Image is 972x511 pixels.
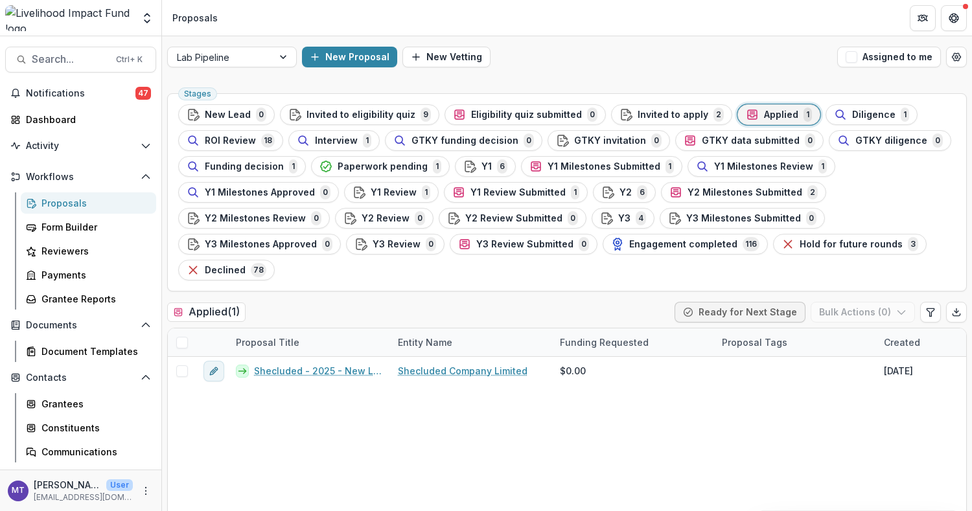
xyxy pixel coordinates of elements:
div: Created [876,335,928,349]
div: Proposal Tags [714,335,795,349]
span: Declined [205,265,246,276]
button: Y3 Review0 [346,234,445,255]
div: Proposals [41,196,146,210]
span: 6 [637,185,647,199]
span: Y1 [481,161,492,172]
span: Funding decision [205,161,284,172]
span: 0 [579,237,589,251]
a: Grantees [21,393,156,414]
span: 0 [806,211,816,225]
button: Y1 Review1 [344,182,439,203]
span: 18 [261,133,275,148]
span: Search... [32,53,108,65]
img: Livelihood Impact Fund logo [5,5,133,31]
span: 0 [415,211,425,225]
button: Y3 Review Submitted0 [450,234,597,255]
span: $0.00 [560,364,586,378]
span: 1 [363,133,371,148]
span: 47 [135,87,151,100]
p: User [106,479,133,491]
a: Shecluded Company Limited [398,364,527,378]
div: Constituents [41,421,146,435]
button: Y34 [592,208,654,229]
span: 0 [651,133,662,148]
span: Y1 Milestones Submitted [548,161,660,172]
a: Shecluded - 2025 - New Lead [254,364,382,378]
button: Open entity switcher [138,5,156,31]
span: 1 [818,159,827,174]
button: New Vetting [402,47,491,67]
button: Ready for Next Stage [675,302,805,323]
span: 116 [743,237,759,251]
button: Y1 Review Submitted1 [444,182,588,203]
button: New Proposal [302,47,397,67]
button: Y1 Milestones Approved0 [178,182,339,203]
button: New Lead0 [178,104,275,125]
div: Entity Name [390,328,552,356]
span: Documents [26,320,135,331]
span: GTKY funding decision [411,135,518,146]
div: Funding Requested [552,335,656,349]
button: Applied1 [737,104,820,125]
span: Workflows [26,172,135,183]
span: 1 [571,185,579,199]
span: 0 [587,108,597,122]
span: 0 [320,185,330,199]
button: Open Contacts [5,367,156,388]
h2: Applied ( 1 ) [167,302,246,321]
button: Open table manager [946,47,967,67]
button: GTKY data submitted0 [675,130,824,151]
span: 6 [497,159,507,174]
button: Bulk Actions (0) [811,302,915,323]
span: New Lead [205,109,251,120]
span: 0 [932,133,943,148]
span: Y1 Review [371,187,417,198]
span: Invited to apply [638,109,708,120]
span: Y1 Milestones Review [714,161,813,172]
a: Communications [21,441,156,462]
a: Dashboard [5,109,156,130]
span: Diligence [852,109,896,120]
a: Constituents [21,417,156,438]
span: 0 [322,237,332,251]
div: Grantee Reports [41,292,146,306]
div: Reviewers [41,244,146,258]
button: GTKY invitation0 [548,130,670,151]
span: Y2 Milestones Submitted [688,187,802,198]
div: Muthoni Thuo [12,486,25,495]
span: Activity [26,141,135,152]
button: Y1 Milestones Submitted1 [521,156,682,177]
div: Funding Requested [552,328,714,356]
span: Y2 Review [362,213,410,224]
div: Proposals [172,11,218,25]
button: Y3 Milestones Submitted0 [660,208,825,229]
button: Open Workflows [5,166,156,187]
button: Y2 Milestones Review0 [178,208,330,229]
span: 4 [636,211,646,225]
span: 1 [433,159,441,174]
span: 0 [568,211,578,225]
div: Proposal Title [228,328,390,356]
button: Open Data & Reporting [5,468,156,488]
span: 0 [256,108,266,122]
span: Y3 Review Submitted [476,239,573,250]
span: Engagement completed [629,239,737,250]
button: Open Activity [5,135,156,156]
span: 0 [805,133,815,148]
p: [PERSON_NAME] [34,478,101,492]
button: ROI Review18 [178,130,283,151]
span: Applied [764,109,798,120]
span: 1 [804,108,812,122]
button: Partners [910,5,936,31]
div: Form Builder [41,220,146,234]
button: Funding decision1 [178,156,306,177]
span: 2 [807,185,818,199]
span: 78 [251,263,266,277]
span: Stages [184,89,211,98]
button: Y16 [455,156,516,177]
span: Y3 Milestones Submitted [686,213,801,224]
span: GTKY invitation [574,135,646,146]
span: Paperwork pending [338,161,428,172]
span: Y2 [619,187,632,198]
